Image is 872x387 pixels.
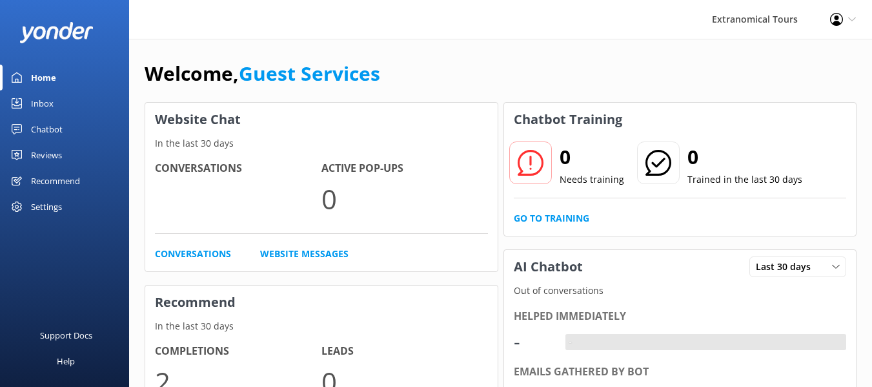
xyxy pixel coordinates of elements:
[756,260,818,274] span: Last 30 days
[31,168,80,194] div: Recommend
[687,141,802,173] h2: 0
[145,319,498,333] p: In the last 30 days
[145,58,380,89] h1: Welcome,
[321,343,488,360] h4: Leads
[687,173,802,187] p: Trained in the last 30 days
[145,103,498,136] h3: Website Chat
[155,160,321,177] h4: Conversations
[57,348,75,374] div: Help
[514,211,589,225] a: Go to Training
[155,247,231,261] a: Conversations
[155,343,321,360] h4: Completions
[31,116,63,142] div: Chatbot
[145,286,498,319] h3: Recommend
[19,22,94,43] img: yonder-white-logo.png
[31,90,54,116] div: Inbox
[239,60,380,87] a: Guest Services
[31,142,62,168] div: Reviews
[504,284,857,298] p: Out of conversations
[260,247,349,261] a: Website Messages
[321,160,488,177] h4: Active Pop-ups
[31,65,56,90] div: Home
[565,334,575,351] div: -
[514,326,553,357] div: -
[321,177,488,220] p: 0
[31,194,62,220] div: Settings
[560,141,624,173] h2: 0
[145,136,498,151] p: In the last 30 days
[514,364,847,381] div: Emails gathered by bot
[504,103,632,136] h3: Chatbot Training
[514,308,847,325] div: Helped immediately
[40,322,92,348] div: Support Docs
[504,250,593,284] h3: AI Chatbot
[560,173,624,187] p: Needs training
